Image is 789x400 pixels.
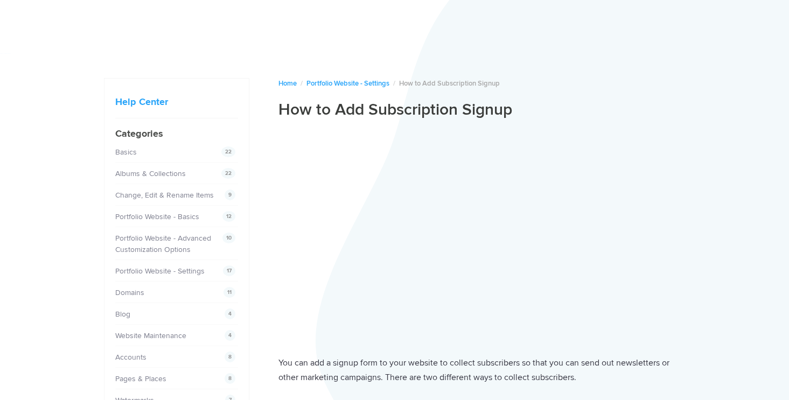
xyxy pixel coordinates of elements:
[115,266,205,276] a: Portfolio Website - Settings
[115,169,186,178] a: Albums & Collections
[301,79,303,88] span: /
[115,353,146,362] a: Accounts
[306,79,389,88] a: Portfolio Website - Settings
[115,148,137,157] a: Basics
[115,234,211,254] a: Portfolio Website - Advanced Customization Options
[115,191,214,200] a: Change, Edit & Rename Items
[393,79,395,88] span: /
[225,352,235,362] span: 8
[115,374,166,383] a: Pages & Places
[225,330,235,341] span: 4
[278,129,686,341] iframe: How to Add Subscription Signup
[225,308,235,319] span: 4
[222,211,235,222] span: 12
[225,373,235,384] span: 8
[224,287,235,298] span: 11
[222,233,235,243] span: 10
[115,96,168,108] a: Help Center
[115,127,238,141] h4: Categories
[115,288,144,297] a: Domains
[225,190,235,200] span: 9
[115,310,130,319] a: Blog
[223,265,235,276] span: 17
[115,212,199,221] a: Portfolio Website - Basics
[221,146,235,157] span: 22
[115,331,186,340] a: Website Maintenance
[278,100,686,120] h1: How to Add Subscription Signup
[221,168,235,179] span: 22
[399,79,500,88] span: How to Add Subscription Signup
[278,79,297,88] a: Home
[278,357,669,383] span: You can add a signup form to your website to collect subscribers so that you can send out newslet...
